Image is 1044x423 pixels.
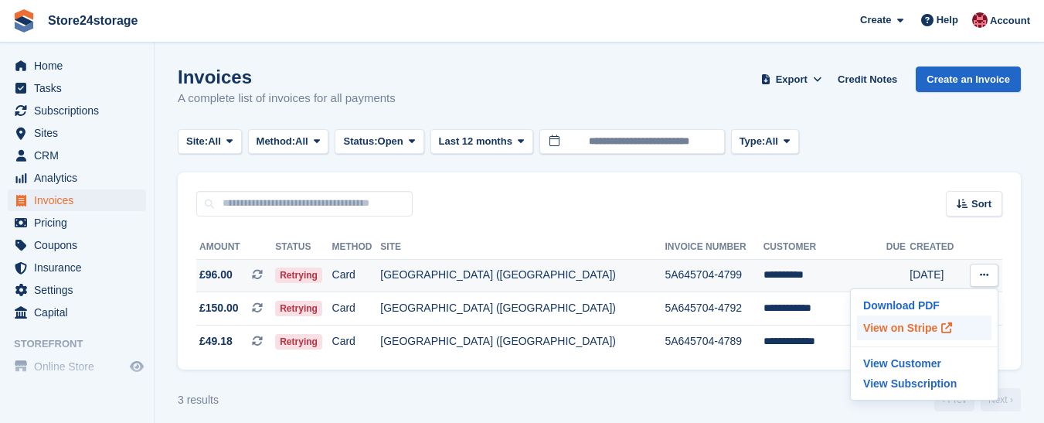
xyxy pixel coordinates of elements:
span: Tasks [34,77,127,99]
span: Sort [971,196,991,212]
th: Amount [196,235,275,260]
a: menu [8,167,146,189]
span: Subscriptions [34,100,127,121]
a: menu [8,356,146,377]
span: Sites [34,122,127,144]
td: 5A645704-4799 [665,259,763,292]
span: Insurance [34,257,127,278]
span: All [208,134,221,149]
th: Created [910,235,963,260]
a: menu [8,212,146,234]
button: Export [757,67,825,92]
th: Method [332,235,381,260]
a: menu [8,100,146,121]
span: Open [378,134,403,149]
span: Help [937,12,958,28]
button: Last 12 months [430,129,533,155]
td: [GEOGRAPHIC_DATA] ([GEOGRAPHIC_DATA]) [380,292,665,326]
span: Capital [34,302,127,323]
th: Status [275,235,332,260]
span: Type: [740,134,766,149]
td: Card [332,259,381,292]
a: View Customer [857,353,991,374]
td: [GEOGRAPHIC_DATA] ([GEOGRAPHIC_DATA]) [380,325,665,357]
button: Site: All [178,129,242,155]
span: £49.18 [199,333,233,350]
a: Next [981,388,1021,411]
span: All [295,134,308,149]
div: 3 results [178,392,219,408]
span: £150.00 [199,300,239,316]
th: Invoice Number [665,235,763,260]
a: menu [8,234,146,256]
th: Site [380,235,665,260]
span: Export [776,72,808,87]
span: All [765,134,778,149]
a: View on Stripe [857,316,991,340]
span: Online Store [34,356,127,377]
td: 5A645704-4789 [665,325,763,357]
span: Home [34,55,127,77]
span: Pricing [34,212,127,234]
a: Preview store [128,357,146,376]
button: Status: Open [335,129,423,155]
a: Download PDF [857,295,991,316]
th: Due [886,235,910,260]
h1: Invoices [178,67,396,87]
a: menu [8,257,146,278]
span: Settings [34,279,127,301]
span: Invoices [34,189,127,211]
a: menu [8,145,146,166]
td: Card [332,292,381,326]
span: £96.00 [199,267,233,283]
span: Method: [257,134,296,149]
span: Storefront [14,336,154,352]
a: menu [8,302,146,323]
a: menu [8,122,146,144]
span: Status: [343,134,377,149]
span: Site: [186,134,208,149]
a: menu [8,279,146,301]
a: Credit Notes [831,67,903,92]
span: Retrying [275,301,322,316]
span: CRM [34,145,127,166]
img: stora-icon-8386f47178a22dfd0bd8f6a31ec36ba5ce8667c1dd55bd0f319d3a0aa187defe.svg [12,9,36,32]
td: [DATE] [910,259,963,292]
td: 5A645704-4792 [665,292,763,326]
span: Last 12 months [439,134,512,149]
th: Customer [763,235,886,260]
img: Mandy Huges [972,12,988,28]
span: Coupons [34,234,127,256]
span: Retrying [275,334,322,350]
button: Method: All [248,129,329,155]
a: Create an Invoice [916,67,1021,92]
span: Retrying [275,268,322,283]
a: Store24storage [42,8,145,33]
button: Type: All [731,129,799,155]
td: Card [332,325,381,357]
a: View Subscription [857,374,991,394]
a: menu [8,55,146,77]
p: A complete list of invoices for all payments [178,90,396,107]
span: Analytics [34,167,127,189]
a: menu [8,77,146,99]
span: Create [860,12,891,28]
td: [GEOGRAPHIC_DATA] ([GEOGRAPHIC_DATA]) [380,259,665,292]
a: menu [8,189,146,211]
span: Account [990,13,1030,29]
